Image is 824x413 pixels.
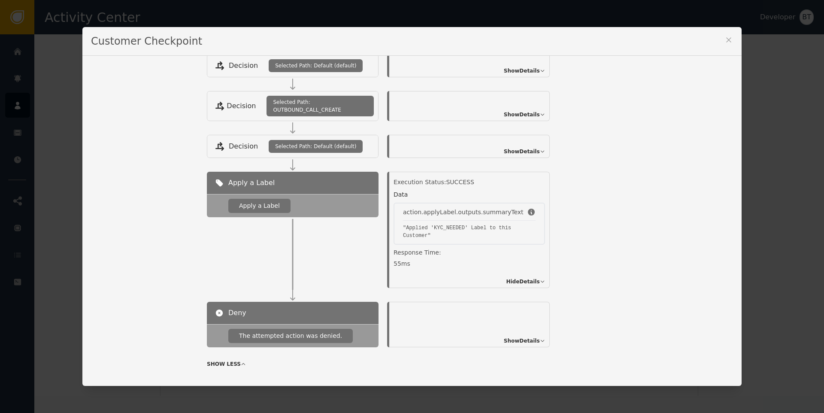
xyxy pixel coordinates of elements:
[394,190,408,199] div: Data
[228,178,275,188] span: Apply a Label
[504,148,540,155] span: Show Details
[394,259,545,268] div: 55 ms
[82,27,742,56] div: Customer Checkpoint
[228,329,353,343] div: The attempted action was denied.
[504,67,540,75] span: Show Details
[273,98,367,114] span: Selected Path: OUTBOUND_CALL_CREATE
[504,337,540,345] span: Show Details
[228,199,291,213] div: Apply a Label
[275,62,356,70] span: Selected Path: Default (default)
[228,308,246,318] span: Deny
[403,224,536,240] pre: "Applied 'KYC_NEEDED' Label to this Customer"
[504,111,540,118] span: Show Details
[275,143,356,150] span: Selected Path: Default (default)
[229,61,258,71] span: Decision
[229,141,258,152] span: Decision
[227,101,256,111] span: Decision
[394,248,545,259] div: Response Time:
[403,208,524,217] div: action.applyLabel.outputs.summaryText
[394,178,545,187] div: Execution Status: SUCCESS
[207,360,241,368] span: SHOW LESS
[506,278,539,285] span: Hide Details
